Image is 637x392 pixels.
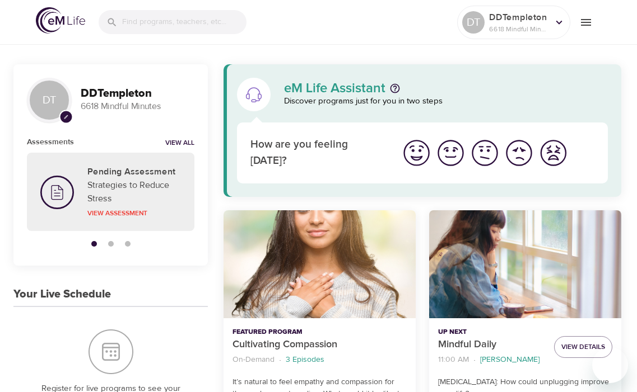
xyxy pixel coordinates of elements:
[438,327,545,337] p: Up Next
[538,138,569,168] img: worst
[468,136,502,170] button: I'm feeling ok
[233,354,275,366] p: On-Demand
[233,352,407,367] nav: breadcrumb
[224,210,416,318] button: Cultivating Compassion
[250,137,386,169] p: How are you feeling [DATE]?
[81,87,194,100] h3: DDTempleton
[489,24,548,34] p: 6618 Mindful Minutes
[27,78,72,122] div: DT
[89,329,133,374] img: Your Live Schedule
[27,136,74,148] h6: Assessments
[504,138,534,168] img: bad
[502,136,536,170] button: I'm feeling bad
[469,138,500,168] img: ok
[429,210,621,318] button: Mindful Daily
[438,354,469,366] p: 11:00 AM
[286,354,324,366] p: 3 Episodes
[284,82,385,95] p: eM Life Assistant
[165,139,194,148] a: View all notifications
[122,10,247,34] input: Find programs, teachers, etc...
[87,208,181,218] p: View Assessment
[13,288,111,301] h3: Your Live Schedule
[87,178,181,205] p: Strategies to Reduce Stress
[462,11,485,34] div: DT
[554,336,612,358] button: View Details
[570,7,601,37] button: menu
[233,337,407,352] p: Cultivating Compassion
[279,352,281,367] li: ·
[284,95,608,108] p: Discover programs just for you in two steps
[561,341,605,353] span: View Details
[438,337,545,352] p: Mindful Daily
[473,352,476,367] li: ·
[401,138,432,168] img: great
[480,354,540,366] p: [PERSON_NAME]
[36,7,85,34] img: logo
[399,136,434,170] button: I'm feeling great
[81,100,194,113] p: 6618 Mindful Minutes
[536,136,570,170] button: I'm feeling worst
[435,138,466,168] img: good
[489,11,548,24] p: DDTempleton
[438,352,545,367] nav: breadcrumb
[87,166,181,178] h5: Pending Assessment
[434,136,468,170] button: I'm feeling good
[245,86,263,103] img: eM Life Assistant
[233,327,407,337] p: Featured Program
[592,347,628,383] iframe: Button to launch messaging window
